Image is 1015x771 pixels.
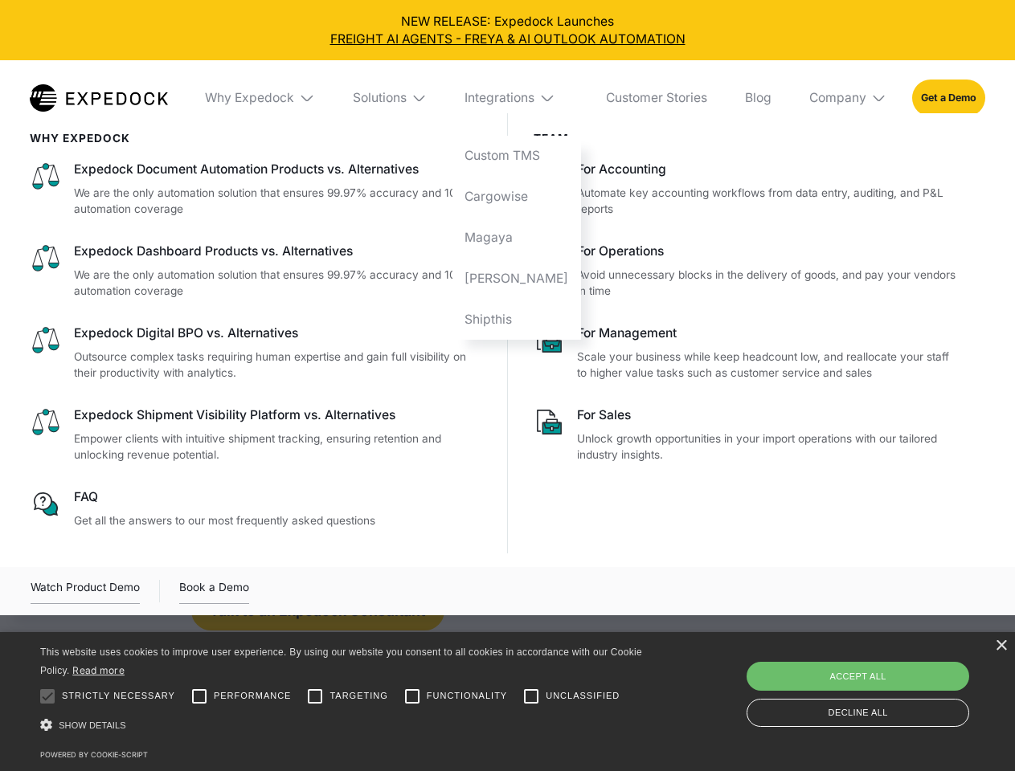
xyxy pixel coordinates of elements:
div: Integrations [465,90,534,106]
div: Integrations [452,60,581,136]
div: Why Expedock [193,60,328,136]
a: For OperationsAvoid unnecessary blocks in the delivery of goods, and pay your vendors in time [534,243,960,300]
span: Functionality [427,689,507,703]
span: Unclassified [546,689,620,703]
span: Show details [59,720,126,730]
a: Get a Demo [912,80,985,116]
nav: Integrations [452,136,581,340]
a: For ManagementScale your business while keep headcount low, and reallocate your staff to higher v... [534,324,960,381]
a: Expedock Dashboard Products vs. AlternativesWe are the only automation solution that ensures 99.9... [30,243,482,300]
a: Magaya [452,217,581,258]
span: This website uses cookies to improve user experience. By using our website you consent to all coo... [40,647,642,676]
div: Team [534,132,960,145]
a: Cargowise [452,177,581,218]
div: Show details [40,715,648,736]
a: [PERSON_NAME] [452,258,581,299]
span: Performance [214,689,292,703]
div: Expedock Digital BPO vs. Alternatives [74,324,482,342]
p: Get all the answers to our most frequently asked questions [74,512,482,529]
p: Outsource complex tasks requiring human expertise and gain full visibility on their productivity ... [74,349,482,381]
div: Expedock Document Automation Products vs. Alternatives [74,161,482,178]
div: NEW RELEASE: Expedock Launches [13,13,1003,48]
p: Empower clients with intuitive shipment tracking, ensuring retention and unlocking revenue potent... [74,430,482,463]
a: open lightbox [31,578,140,604]
a: Read more [72,664,125,676]
div: WHy Expedock [30,132,482,145]
p: Automate key accounting workflows from data entry, auditing, and P&L reports [577,185,960,218]
div: Solutions [340,60,440,136]
span: Targeting [329,689,387,703]
div: Expedock Dashboard Products vs. Alternatives [74,243,482,260]
a: For SalesUnlock growth opportunities in your import operations with our tailored industry insights. [534,406,960,463]
a: Expedock Document Automation Products vs. AlternativesWe are the only automation solution that en... [30,161,482,218]
span: Strictly necessary [62,689,175,703]
p: Avoid unnecessary blocks in the delivery of goods, and pay your vendors in time [577,267,960,300]
a: Expedock Digital BPO vs. AlternativesOutsource complex tasks requiring human expertise and gain f... [30,324,482,381]
p: Unlock growth opportunities in your import operations with our tailored industry insights. [577,430,960,463]
a: Blog [732,60,784,136]
p: We are the only automation solution that ensures 99.97% accuracy and 100% automation coverage [74,185,482,218]
a: Expedock Shipment Visibility Platform vs. AlternativesEmpower clients with intuitive shipment tra... [30,406,482,463]
a: Book a Demo [179,578,249,604]
a: Shipthis [452,299,581,340]
a: Powered by cookie-script [40,750,148,759]
div: For Management [577,324,960,342]
div: FAQ [74,488,482,506]
iframe: Chat Widget [747,598,1015,771]
a: Customer Stories [593,60,719,136]
a: For AccountingAutomate key accounting workflows from data entry, auditing, and P&L reports [534,161,960,218]
div: For Accounting [577,161,960,178]
div: Expedock Shipment Visibility Platform vs. Alternatives [74,406,482,424]
p: We are the only automation solution that ensures 99.97% accuracy and 100% automation coverage [74,267,482,300]
div: For Sales [577,406,960,424]
div: Watch Product Demo [31,578,140,604]
a: Custom TMS [452,136,581,177]
div: Solutions [353,90,407,106]
a: FREIGHT AI AGENTS - FREYA & AI OUTLOOK AUTOMATION [13,31,1003,48]
a: FAQGet all the answers to our most frequently asked questions [30,488,482,528]
p: Scale your business while keep headcount low, and reallocate your staff to higher value tasks suc... [577,349,960,381]
div: Company [796,60,899,136]
div: For Operations [577,243,960,260]
div: Why Expedock [205,90,294,106]
div: Company [809,90,866,106]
